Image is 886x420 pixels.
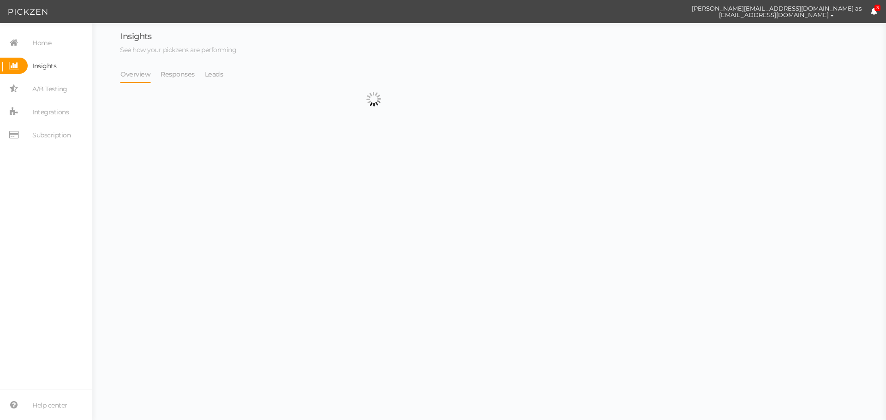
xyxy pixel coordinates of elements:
li: Leads [204,65,233,83]
li: Overview [120,65,160,83]
span: A/B Testing [32,82,67,96]
span: Subscription [32,128,71,142]
a: Leads [204,65,224,83]
button: [PERSON_NAME][EMAIL_ADDRESS][DOMAIN_NAME] as [EMAIL_ADDRESS][DOMAIN_NAME] [683,0,870,23]
span: Home [32,35,51,50]
span: Insights [120,31,151,41]
img: spinnerbig.gif [366,92,381,106]
a: Overview [120,65,151,83]
li: Responses [160,65,204,83]
span: [EMAIL_ADDRESS][DOMAIN_NAME] [719,11,829,18]
span: [PERSON_NAME][EMAIL_ADDRESS][DOMAIN_NAME] as [692,5,862,12]
img: Pickzen logo [8,6,48,18]
span: Help center [32,398,67,413]
span: Integrations [32,105,69,119]
img: cd8312e7a6b0c0157f3589280924bf3e [667,4,683,20]
span: 3 [874,5,881,12]
a: Responses [160,65,195,83]
span: Insights [32,59,56,73]
span: See how your pickzens are performing [120,46,236,54]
